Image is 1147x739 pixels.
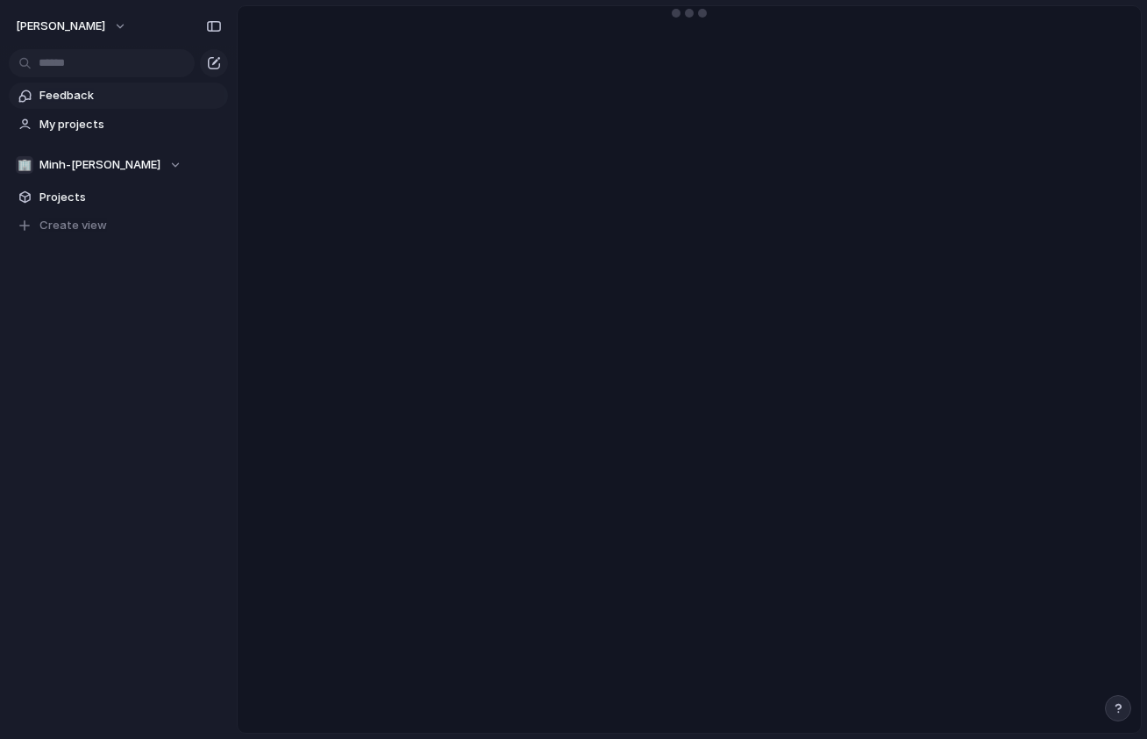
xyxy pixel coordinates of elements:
button: [PERSON_NAME] [8,12,136,40]
span: Minh-[PERSON_NAME] [39,156,160,174]
span: Feedback [39,87,222,104]
button: Create view [9,212,228,239]
span: [PERSON_NAME] [16,18,105,35]
a: Feedback [9,83,228,109]
button: 🏢Minh-[PERSON_NAME] [9,152,228,178]
span: My projects [39,116,222,133]
span: Create view [39,217,107,234]
a: Projects [9,184,228,211]
div: 🏢 [16,156,33,174]
a: My projects [9,111,228,138]
span: Projects [39,189,222,206]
